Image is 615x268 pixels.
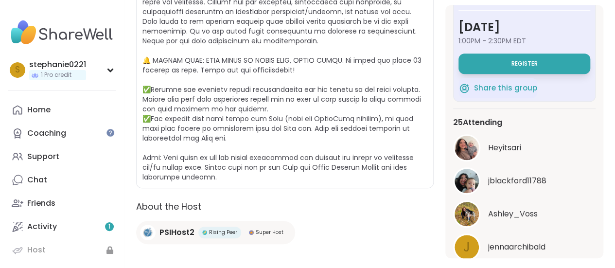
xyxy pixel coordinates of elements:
span: jennaarchibald [488,241,545,253]
h2: About the Host [136,200,434,213]
h3: [DATE] [458,18,590,36]
div: Host [27,245,46,255]
span: Super Host [256,229,283,236]
span: Register [511,60,538,68]
div: Support [27,151,59,162]
a: Friends [8,192,116,215]
iframe: Spotlight [106,129,114,137]
button: Share this group [458,78,537,98]
div: Activity [27,221,57,232]
button: Register [458,54,590,74]
span: Share this group [474,83,537,94]
a: PSIHost2PSIHost2Rising PeerRising PeerSuper HostSuper Host [136,221,295,244]
img: PSIHost2 [140,225,156,240]
div: Chat [27,175,47,185]
a: jjennaarchibald [453,233,596,261]
a: Coaching [8,122,116,145]
img: jblackford11788 [455,169,479,193]
a: HeyitsariHeyitsari [453,134,596,161]
a: Support [8,145,116,168]
span: 25 Attending [453,117,502,128]
img: Ashley_Voss [455,202,479,226]
span: 1 [108,223,110,231]
img: Heyitsari [455,136,479,160]
a: jblackford11788jblackford11788 [453,167,596,195]
img: ShareWell Logomark [458,82,470,94]
div: Coaching [27,128,66,139]
div: Home [27,105,51,115]
a: Host [8,238,116,262]
span: Ashley_Voss [488,208,538,220]
img: Super Host [249,230,254,235]
a: Home [8,98,116,122]
img: Rising Peer [202,230,207,235]
img: ShareWell Nav Logo [8,16,116,50]
span: PSIHost2 [159,227,194,238]
span: Rising Peer [209,229,237,236]
span: j [463,238,470,257]
span: Heyitsari [488,142,521,154]
span: jblackford11788 [488,175,546,187]
div: stephanie0221 [29,59,86,70]
a: Chat [8,168,116,192]
span: 1 Pro credit [41,71,71,79]
div: Friends [27,198,55,209]
a: Ashley_VossAshley_Voss [453,200,596,228]
span: s [15,64,20,76]
a: Activity1 [8,215,116,238]
span: 1:00PM - 2:30PM EDT [458,36,590,46]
